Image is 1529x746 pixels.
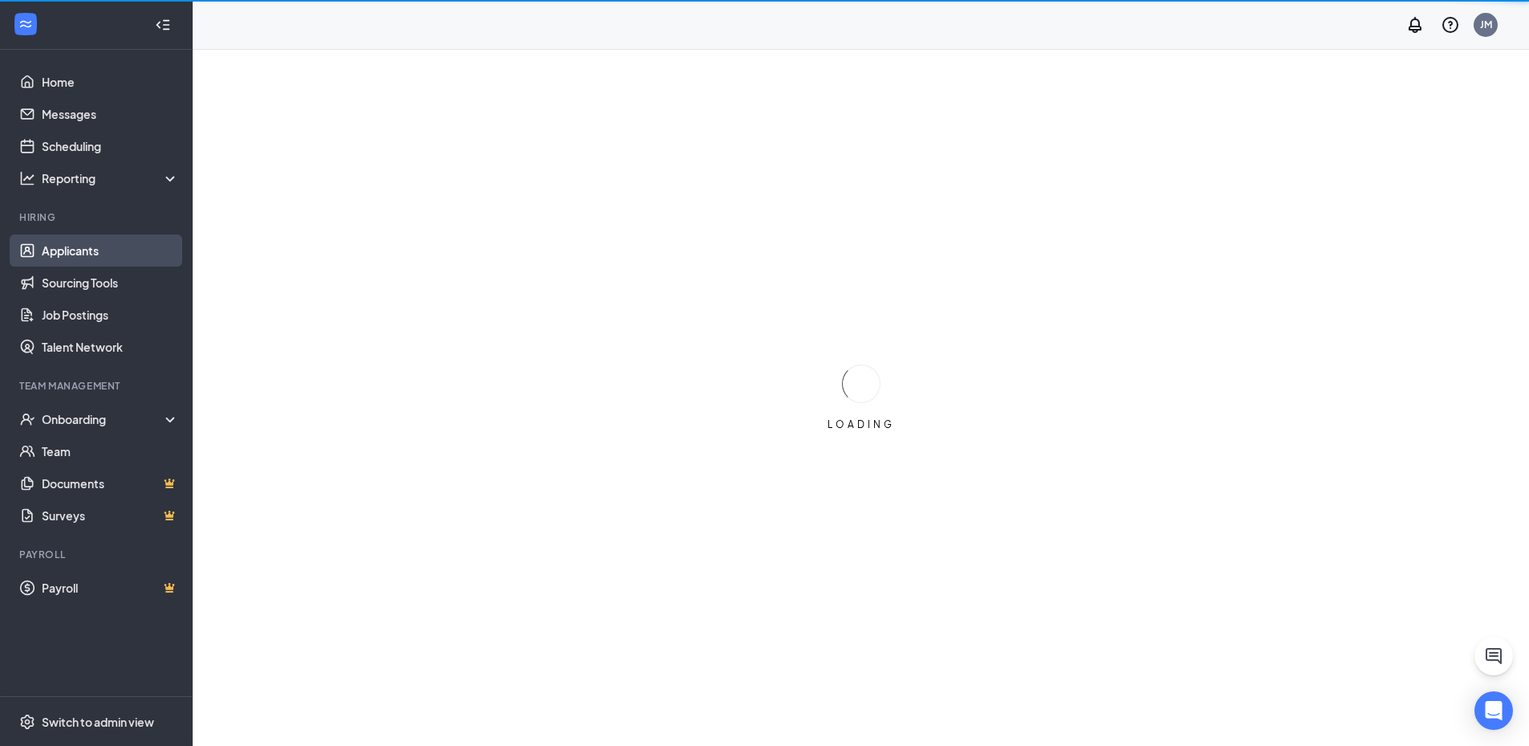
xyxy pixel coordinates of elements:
svg: Analysis [19,170,35,186]
a: PayrollCrown [42,572,179,604]
div: Open Intercom Messenger [1474,691,1513,730]
a: Scheduling [42,130,179,162]
a: Home [42,66,179,98]
a: Messages [42,98,179,130]
a: Job Postings [42,299,179,331]
svg: Notifications [1405,15,1425,35]
div: Switch to admin view [42,714,154,730]
svg: ChatActive [1484,646,1503,666]
svg: QuestionInfo [1441,15,1460,35]
div: JM [1480,18,1492,31]
svg: UserCheck [19,411,35,427]
a: Applicants [42,234,179,267]
a: SurveysCrown [42,499,179,532]
svg: Collapse [155,17,171,33]
div: Reporting [42,170,180,186]
div: Hiring [19,210,176,224]
a: Team [42,435,179,467]
div: Payroll [19,548,176,561]
a: Talent Network [42,331,179,363]
a: Sourcing Tools [42,267,179,299]
div: Team Management [19,379,176,393]
div: Onboarding [42,411,165,427]
a: DocumentsCrown [42,467,179,499]
svg: Settings [19,714,35,730]
button: ChatActive [1474,637,1513,675]
div: LOADING [821,418,901,431]
svg: WorkstreamLogo [18,16,34,32]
